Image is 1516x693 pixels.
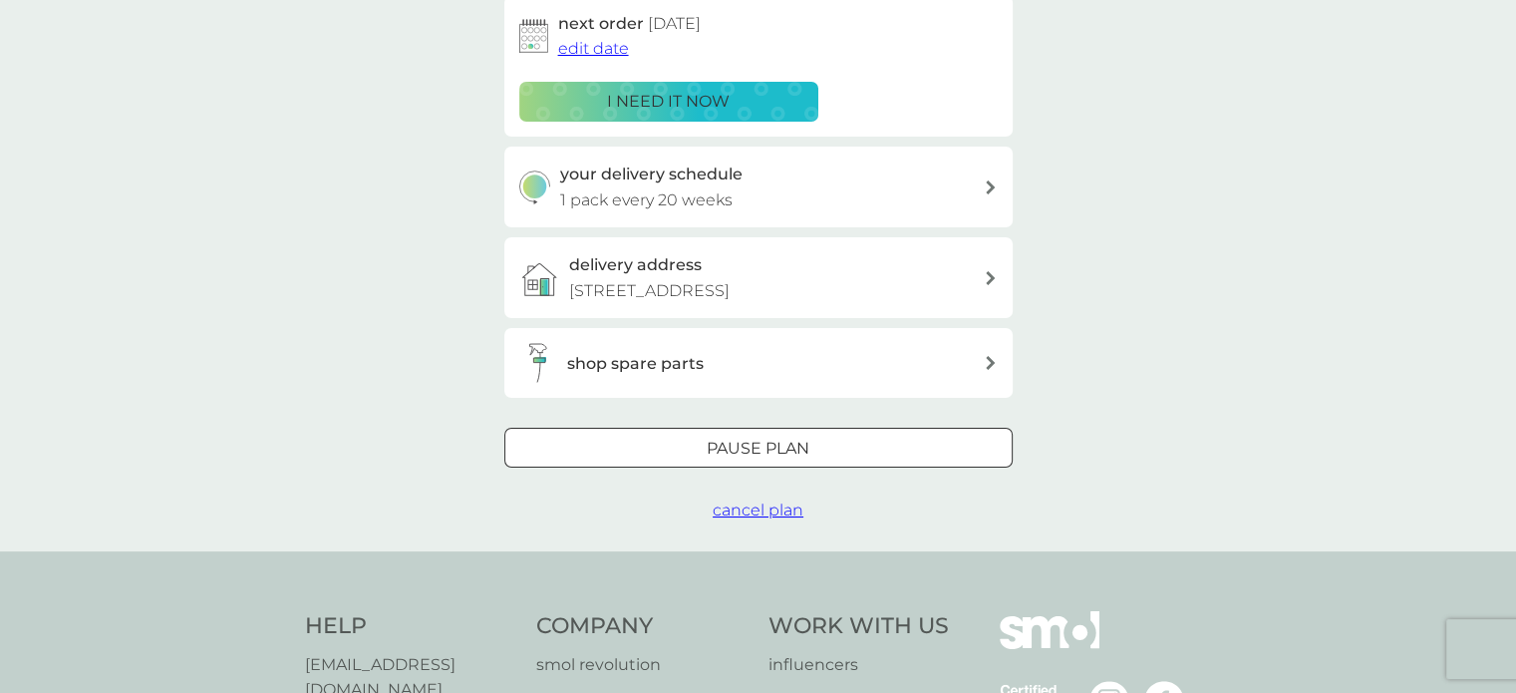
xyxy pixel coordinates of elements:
[558,11,701,37] h2: next order
[768,611,949,642] h4: Work With Us
[504,147,1013,227] button: your delivery schedule1 pack every 20 weeks
[560,162,743,187] h3: your delivery schedule
[768,652,949,678] a: influencers
[1000,611,1099,679] img: smol
[305,611,517,642] h4: Help
[504,328,1013,398] button: shop spare parts
[569,278,730,304] p: [STREET_ADDRESS]
[569,252,702,278] h3: delivery address
[607,89,730,115] p: i need it now
[567,351,704,377] h3: shop spare parts
[713,498,803,523] button: cancel plan
[558,39,629,58] span: edit date
[648,14,701,33] span: [DATE]
[536,611,749,642] h4: Company
[560,187,733,213] p: 1 pack every 20 weeks
[519,82,818,122] button: i need it now
[558,36,629,62] button: edit date
[707,436,809,462] p: Pause plan
[504,428,1013,468] button: Pause plan
[504,237,1013,318] a: delivery address[STREET_ADDRESS]
[536,652,749,678] a: smol revolution
[713,501,803,520] span: cancel plan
